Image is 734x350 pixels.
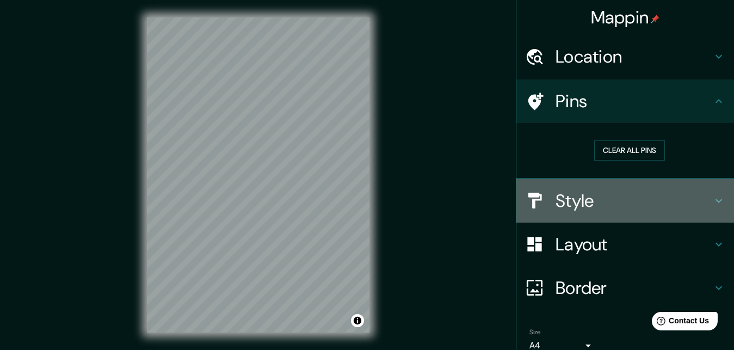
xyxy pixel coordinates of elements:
[516,266,734,310] div: Border
[556,234,712,255] h4: Layout
[556,190,712,212] h4: Style
[529,327,541,336] label: Size
[516,179,734,223] div: Style
[147,17,369,333] canvas: Map
[637,308,722,338] iframe: Help widget launcher
[516,79,734,123] div: Pins
[556,46,712,67] h4: Location
[594,140,665,161] button: Clear all pins
[556,90,712,112] h4: Pins
[591,7,660,28] h4: Mappin
[556,277,712,299] h4: Border
[516,223,734,266] div: Layout
[516,35,734,78] div: Location
[351,314,364,327] button: Toggle attribution
[651,15,659,23] img: pin-icon.png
